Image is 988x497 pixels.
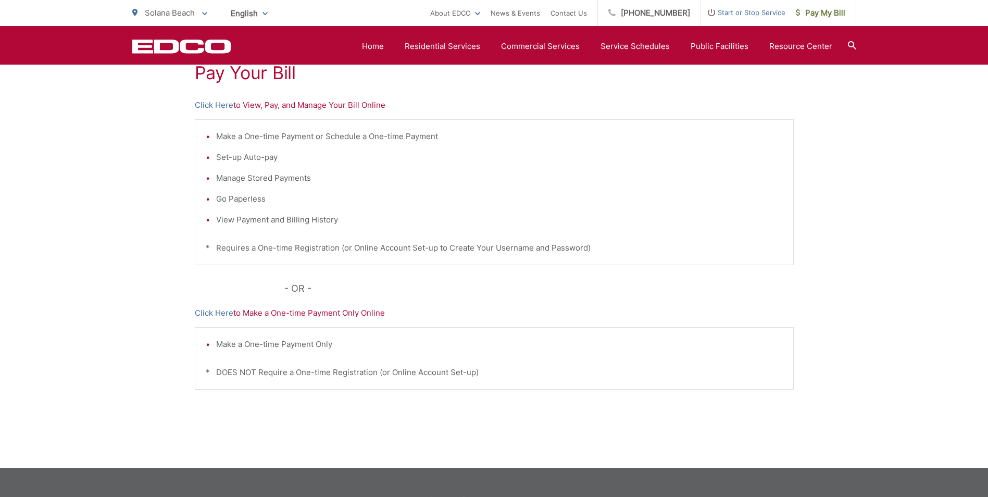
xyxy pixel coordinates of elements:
a: Home [362,40,384,53]
p: * Requires a One-time Registration (or Online Account Set-up to Create Your Username and Password) [206,242,783,254]
li: Make a One-time Payment or Schedule a One-time Payment [216,130,783,143]
a: Commercial Services [501,40,580,53]
a: Public Facilities [691,40,748,53]
a: Click Here [195,307,233,319]
li: Set-up Auto-pay [216,151,783,164]
li: Go Paperless [216,193,783,205]
p: to Make a One-time Payment Only Online [195,307,794,319]
li: Make a One-time Payment Only [216,338,783,351]
a: Resource Center [769,40,832,53]
p: * DOES NOT Require a One-time Registration (or Online Account Set-up) [206,366,783,379]
a: News & Events [491,7,540,19]
span: Pay My Bill [796,7,845,19]
p: - OR - [284,281,794,296]
p: to View, Pay, and Manage Your Bill Online [195,99,794,111]
a: Contact Us [551,7,587,19]
a: Residential Services [405,40,480,53]
a: EDCD logo. Return to the homepage. [132,39,231,54]
li: Manage Stored Payments [216,172,783,184]
a: About EDCO [430,7,480,19]
span: Solana Beach [145,8,195,18]
a: Service Schedules [601,40,670,53]
li: View Payment and Billing History [216,214,783,226]
h1: Pay Your Bill [195,63,794,83]
span: English [223,4,276,22]
a: Click Here [195,99,233,111]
